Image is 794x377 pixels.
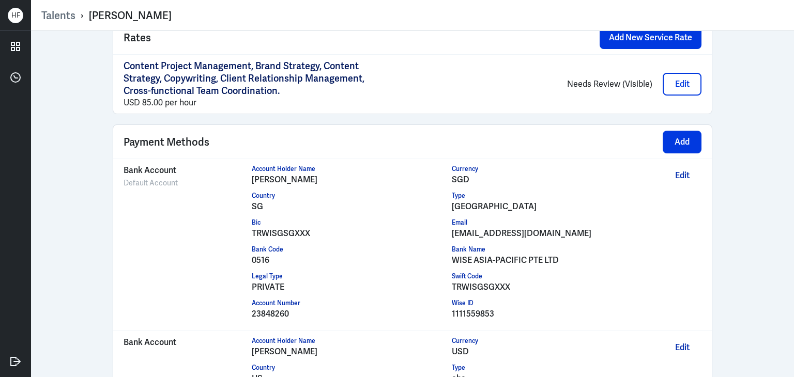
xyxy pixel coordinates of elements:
div: 1111559853 [452,308,652,320]
p: Needs Review (Visible) [388,78,653,90]
div: [PERSON_NAME] [252,174,452,186]
p: Content Project Management, Brand Strategy, Content Strategy, Copywriting, Client Relationship Ma... [124,60,388,97]
div: [PERSON_NAME] [252,345,452,358]
div: Email [452,218,652,227]
p: Bank Account [124,336,210,349]
a: Talents [41,9,75,22]
div: 23848260 [252,308,452,320]
button: Edit [663,164,701,187]
div: Country [252,363,452,372]
span: Rates [124,30,151,45]
div: PRIVATE [252,281,452,293]
div: Bank Name [452,245,652,254]
button: Add [663,131,701,153]
p: Bank Account [124,164,210,177]
div: Bic [252,218,452,227]
div: [GEOGRAPHIC_DATA] [452,200,652,213]
div: Swift Code [452,272,652,281]
p: › [75,9,89,22]
div: SG [252,200,452,213]
button: Add New Service Rate [600,26,701,49]
div: Bank Code [252,245,452,254]
span: Default Account [124,178,178,187]
span: Payment Methods [124,134,209,150]
div: TRWISGSGXXX [452,281,652,293]
div: Account Holder Name [252,164,452,174]
button: Edit [663,336,701,359]
div: TRWISGSGXXX [252,227,452,240]
div: Type [452,363,652,372]
div: Country [252,191,452,200]
div: Account Holder Name [252,336,452,345]
div: WISE ASIA-PACIFIC PTE LTD [452,254,652,266]
div: [PERSON_NAME] [89,9,172,22]
div: USD 85.00 per hour [124,97,388,108]
div: 0516 [252,254,452,266]
div: SGD [452,174,652,186]
div: Wise ID [452,299,652,308]
div: Account Number [252,299,452,308]
div: USD [452,345,652,358]
div: Type [452,191,652,200]
div: [EMAIL_ADDRESS][DOMAIN_NAME] [452,227,652,240]
button: Edit [663,73,701,96]
div: Currency [452,164,652,174]
div: H F [8,8,23,23]
div: Currency [452,336,652,345]
div: Legal Type [252,272,452,281]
